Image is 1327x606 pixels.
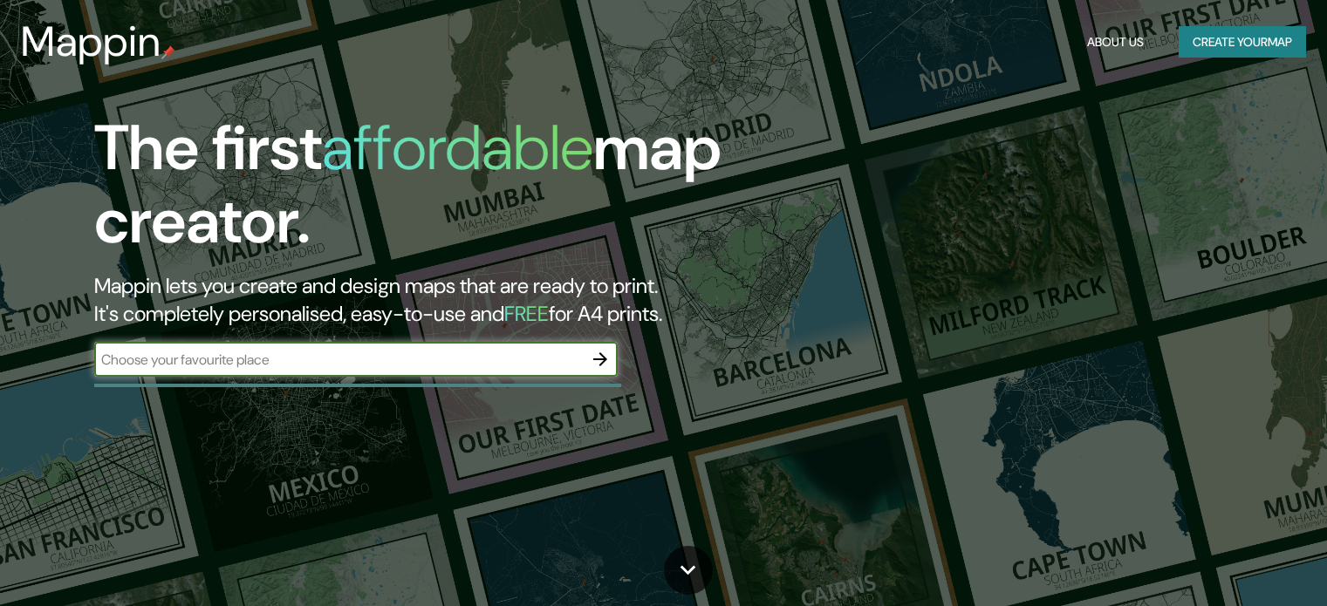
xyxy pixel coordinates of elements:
button: Create yourmap [1179,26,1306,58]
img: mappin-pin [161,45,175,59]
h5: FREE [504,300,549,327]
h1: affordable [322,107,593,188]
h3: Mappin [21,17,161,66]
h2: Mappin lets you create and design maps that are ready to print. It's completely personalised, eas... [94,272,758,328]
input: Choose your favourite place [94,350,583,370]
button: About Us [1080,26,1151,58]
h1: The first map creator. [94,112,758,272]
